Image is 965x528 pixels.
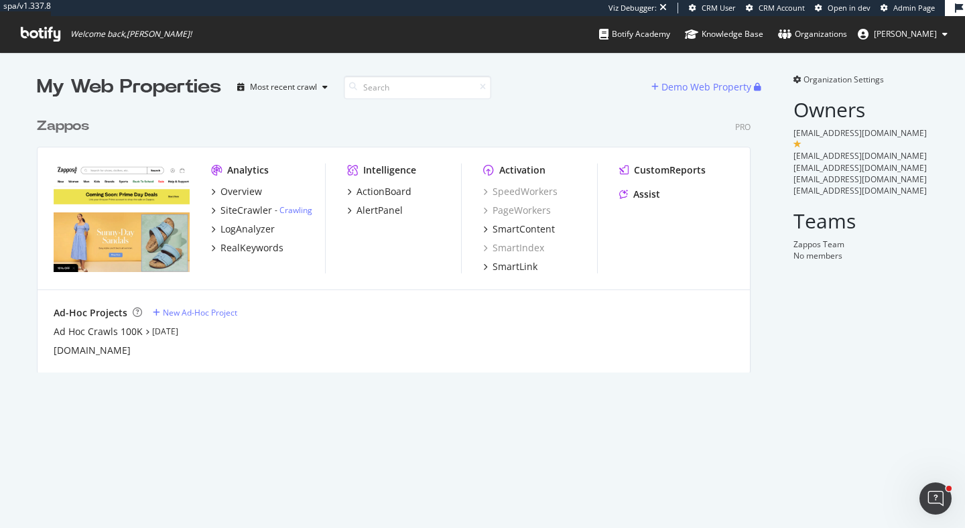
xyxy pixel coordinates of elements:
a: Ad Hoc Crawls 100K [54,325,143,338]
button: Demo Web Property [651,76,754,98]
div: SmartContent [493,222,555,236]
span: [EMAIL_ADDRESS][DOMAIN_NAME] [793,127,927,139]
div: CustomReports [634,163,706,177]
a: New Ad-Hoc Project [153,307,237,318]
div: SmartLink [493,260,537,273]
div: Zappos Team [793,239,928,250]
a: Overview [211,185,262,198]
a: ActionBoard [347,185,411,198]
a: Organizations [778,16,847,52]
div: Viz Debugger: [608,3,657,13]
div: Knowledge Base [685,27,763,41]
a: RealKeywords [211,241,283,255]
div: Assist [633,188,660,201]
a: SpeedWorkers [483,185,558,198]
a: [DOMAIN_NAME] [54,344,131,357]
div: - [275,204,312,216]
a: LogAnalyzer [211,222,275,236]
a: CustomReports [619,163,706,177]
a: SmartIndex [483,241,544,255]
div: Analytics [227,163,269,177]
span: Admin Page [893,3,935,13]
span: Welcome back, [PERSON_NAME] ! [70,29,192,40]
div: No members [793,250,928,261]
div: SiteCrawler [220,204,272,217]
a: PageWorkers [483,204,551,217]
div: Activation [499,163,545,177]
span: [EMAIL_ADDRESS][DOMAIN_NAME] [793,174,927,185]
span: Open in dev [828,3,871,13]
span: [EMAIL_ADDRESS][DOMAIN_NAME] [793,150,927,161]
div: New Ad-Hoc Project [163,307,237,318]
a: CRM User [689,3,736,13]
div: RealKeywords [220,241,283,255]
div: ActionBoard [357,185,411,198]
a: SmartContent [483,222,555,236]
span: Organization Settings [803,74,884,85]
span: [EMAIL_ADDRESS][DOMAIN_NAME] [793,162,927,174]
a: Assist [619,188,660,201]
h2: Teams [793,210,928,232]
div: Organizations [778,27,847,41]
span: [EMAIL_ADDRESS][DOMAIN_NAME] [793,185,927,196]
a: CRM Account [746,3,805,13]
div: LogAnalyzer [220,222,275,236]
a: Demo Web Property [651,81,754,92]
span: CRM Account [759,3,805,13]
div: Demo Web Property [661,80,751,94]
div: Zappos [37,117,89,136]
a: Open in dev [815,3,871,13]
div: My Web Properties [37,74,221,101]
a: Botify Academy [599,16,670,52]
a: Admin Page [881,3,935,13]
div: Ad-Hoc Projects [54,306,127,320]
a: SiteCrawler- Crawling [211,204,312,217]
div: Pro [735,121,751,133]
a: Knowledge Base [685,16,763,52]
a: Zappos [37,117,94,136]
div: Botify Academy [599,27,670,41]
iframe: Intercom live chat [919,482,952,515]
a: AlertPanel [347,204,403,217]
div: Intelligence [363,163,416,177]
div: Overview [220,185,262,198]
span: adrianna [874,28,937,40]
div: Most recent crawl [250,83,317,91]
h2: Owners [793,98,928,121]
img: zappos.com [54,163,190,272]
input: Search [344,76,491,99]
a: SmartLink [483,260,537,273]
div: grid [37,101,761,373]
button: [PERSON_NAME] [847,23,958,45]
a: Crawling [279,204,312,216]
a: [DATE] [152,326,178,337]
span: CRM User [702,3,736,13]
button: Most recent crawl [232,76,333,98]
div: AlertPanel [357,204,403,217]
